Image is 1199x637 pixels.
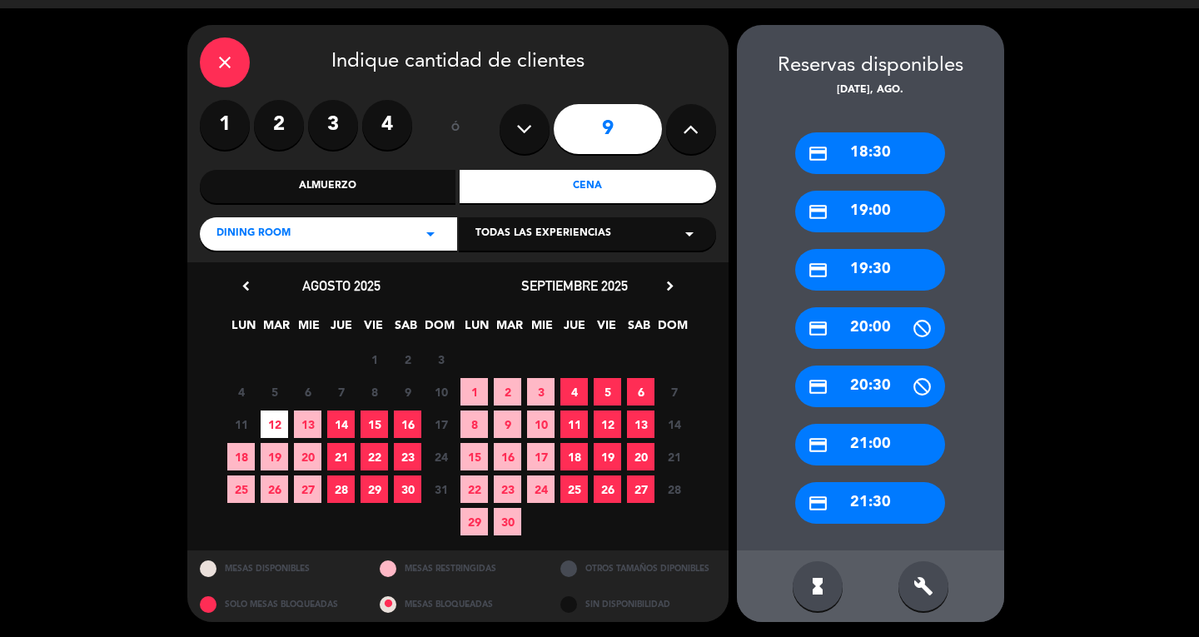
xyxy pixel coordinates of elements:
[494,443,521,470] span: 16
[737,82,1004,99] div: [DATE], ago.
[327,316,355,343] span: JUE
[528,316,555,343] span: MIE
[261,411,288,438] span: 12
[808,493,828,514] i: credit_card
[367,586,548,622] div: MESAS BLOQUEADAS
[594,443,621,470] span: 19
[230,316,257,343] span: LUN
[216,226,291,242] span: Dining Room
[808,576,828,596] i: hourglass_full
[460,411,488,438] span: 8
[200,170,456,203] div: Almuerzo
[795,249,945,291] div: 19:30
[627,411,654,438] span: 13
[427,443,455,470] span: 24
[460,170,716,203] div: Cena
[294,443,321,470] span: 20
[294,378,321,406] span: 6
[295,316,322,343] span: MIE
[679,224,699,244] i: arrow_drop_down
[660,475,688,503] span: 28
[394,378,421,406] span: 9
[367,550,548,586] div: MESAS RESTRINGIDAS
[795,482,945,524] div: 21:30
[594,378,621,406] span: 5
[261,443,288,470] span: 19
[360,316,387,343] span: VIE
[327,378,355,406] span: 7
[362,100,412,150] label: 4
[527,475,555,503] span: 24
[187,550,368,586] div: MESAS DISPONIBLES
[795,366,945,407] div: 20:30
[795,191,945,232] div: 19:00
[737,50,1004,82] div: Reservas disponibles
[187,586,368,622] div: SOLO MESAS BLOQUEADAS
[808,202,828,222] i: credit_card
[308,100,358,150] label: 3
[200,100,250,150] label: 1
[420,224,440,244] i: arrow_drop_down
[361,346,388,373] span: 1
[548,586,729,622] div: SIN DISPONIBILIDAD
[594,411,621,438] span: 12
[495,316,523,343] span: MAR
[361,443,388,470] span: 22
[427,378,455,406] span: 10
[463,316,490,343] span: LUN
[227,475,255,503] span: 25
[658,316,685,343] span: DOM
[361,378,388,406] span: 8
[560,475,588,503] span: 25
[475,226,611,242] span: Todas las experiencias
[560,411,588,438] span: 11
[660,411,688,438] span: 14
[394,443,421,470] span: 23
[254,100,304,150] label: 2
[327,411,355,438] span: 14
[460,443,488,470] span: 15
[294,411,321,438] span: 13
[237,277,255,295] i: chevron_left
[261,475,288,503] span: 26
[808,260,828,281] i: credit_card
[262,316,290,343] span: MAR
[361,475,388,503] span: 29
[261,378,288,406] span: 5
[795,307,945,349] div: 20:00
[661,277,679,295] i: chevron_right
[593,316,620,343] span: VIE
[795,132,945,174] div: 18:30
[392,316,420,343] span: SAB
[327,443,355,470] span: 21
[394,346,421,373] span: 2
[494,378,521,406] span: 2
[460,378,488,406] span: 1
[200,37,716,87] div: Indique cantidad de clientes
[913,576,933,596] i: build
[427,346,455,373] span: 3
[227,443,255,470] span: 18
[361,411,388,438] span: 15
[527,411,555,438] span: 10
[808,143,828,164] i: credit_card
[227,378,255,406] span: 4
[394,411,421,438] span: 16
[808,318,828,339] i: credit_card
[527,378,555,406] span: 3
[494,508,521,535] span: 30
[660,378,688,406] span: 7
[660,443,688,470] span: 21
[594,475,621,503] span: 26
[425,316,452,343] span: DOM
[808,435,828,455] i: credit_card
[521,277,628,294] span: septiembre 2025
[627,378,654,406] span: 6
[627,443,654,470] span: 20
[548,550,729,586] div: OTROS TAMAÑOS DIPONIBLES
[460,475,488,503] span: 22
[560,378,588,406] span: 4
[294,475,321,503] span: 27
[560,316,588,343] span: JUE
[627,475,654,503] span: 27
